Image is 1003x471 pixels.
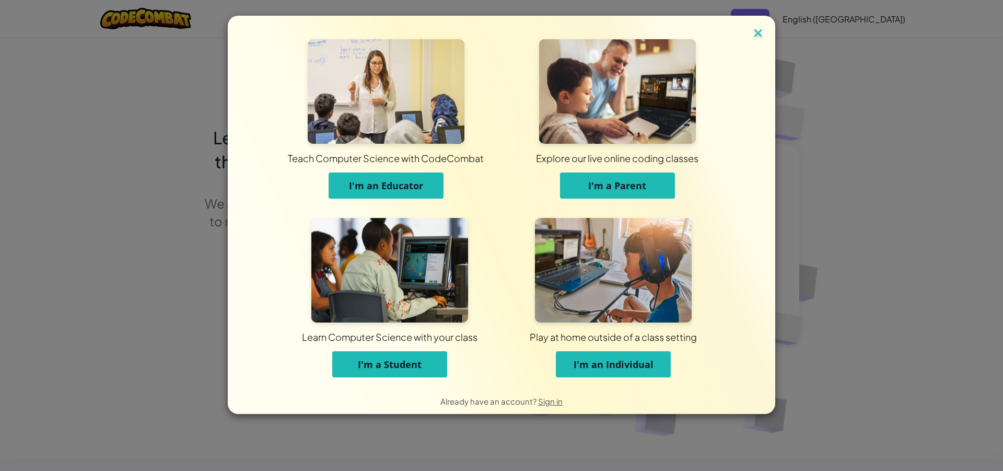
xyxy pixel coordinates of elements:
div: Play at home outside of a class setting [356,330,870,343]
button: I'm a Student [332,351,447,377]
span: I'm a Student [358,358,422,371]
a: Sign in [538,396,563,406]
img: close icon [751,26,765,42]
button: I'm an Individual [556,351,671,377]
img: For Educators [308,39,464,144]
img: For Parents [539,39,696,144]
button: I'm a Parent [560,173,675,199]
button: I'm an Educator [329,173,444,199]
img: For Individuals [535,218,692,323]
span: I'm an Educator [349,179,423,192]
span: I'm an Individual [574,358,654,371]
img: For Students [311,218,468,323]
span: I'm a Parent [588,179,646,192]
span: Already have an account? [440,396,538,406]
div: Explore our live online coding classes [348,152,886,165]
